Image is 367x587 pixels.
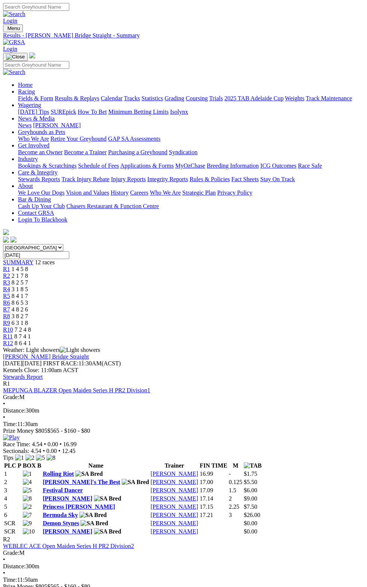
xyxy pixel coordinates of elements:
button: Toggle navigation [3,53,28,61]
td: 4 [4,495,22,502]
a: [PERSON_NAME] [151,487,198,493]
a: Festival Dancer [43,487,83,493]
span: 8 7 4 1 [14,333,31,340]
img: 7 [23,512,32,518]
span: Sectionals: [3,448,29,454]
span: Race Time: [3,441,30,447]
span: R2 [3,536,10,542]
span: Grade: [3,550,19,556]
div: 300m [3,563,364,570]
span: 8 6 5 3 [12,299,28,306]
th: Name [42,462,149,469]
a: Rolling Riot [43,471,74,477]
span: • [60,441,62,447]
td: 17.15 [199,503,228,511]
div: News & Media [18,122,364,129]
a: Vision and Values [66,189,109,196]
span: 0.00 [46,448,57,454]
img: SA Bred [75,471,103,477]
span: 4 8 2 6 [12,306,28,313]
a: R5 [3,293,10,299]
td: SCR [4,520,22,527]
div: About [18,189,364,196]
span: SUMMARY [3,259,33,265]
td: 17.21 [199,511,228,519]
a: Care & Integrity [18,169,58,176]
a: [PERSON_NAME] [151,479,198,485]
a: Login To Blackbook [18,216,67,223]
span: P [18,462,21,469]
img: SA Bred [79,512,107,518]
a: Chasers Restaurant & Function Centre [66,203,159,209]
a: [PERSON_NAME] Bridge Straight [3,353,89,360]
a: Tracks [124,95,140,101]
div: Results - [PERSON_NAME] Bridge Straight - Summary [3,32,364,39]
span: $7.50 [244,504,257,510]
td: 2 [4,478,22,486]
a: Coursing [186,95,208,101]
span: R10 [3,326,13,333]
a: Schedule of Fees [78,162,119,169]
img: logo-grsa-white.png [29,52,35,58]
a: R4 [3,286,10,292]
div: Care & Integrity [18,176,364,183]
div: 300m [3,407,364,414]
span: 11:30AM(ACST) [43,360,121,367]
img: 5 [23,487,32,494]
div: M [3,550,364,556]
a: [PERSON_NAME] [43,528,92,535]
a: R1 [3,266,10,272]
text: 3 [229,512,232,518]
a: Race Safe [298,162,322,169]
img: TAB [244,462,262,469]
a: Stay On Track [260,176,295,182]
td: 17.14 [199,495,228,502]
img: SA Bred [94,528,121,535]
span: Distance: [3,407,25,414]
img: 1 [23,471,32,477]
span: R1 [3,380,10,387]
span: • [3,401,5,407]
a: Princess [PERSON_NAME] [43,504,115,510]
div: 11:50am [3,577,364,583]
text: 2 [229,495,232,502]
a: Retire Your Greyhound [51,136,107,142]
img: 10 [23,528,35,535]
a: [PERSON_NAME] [43,495,92,502]
span: [DATE] [3,360,22,367]
span: BOX [23,462,36,469]
span: 1 4 5 8 [12,266,28,272]
span: $0.00 [244,528,257,535]
span: 12 races [35,259,55,265]
img: Light showers [60,347,100,353]
span: 16.99 [63,441,77,447]
a: Breeding Information [207,162,259,169]
a: R11 [3,333,13,340]
img: 8 [23,495,32,502]
a: Track Injury Rebate [61,176,109,182]
img: 8 [46,454,55,461]
a: Privacy Policy [217,189,252,196]
th: FIN TIME [199,462,228,469]
img: SA Bred [81,520,108,527]
img: 2 [25,454,34,461]
a: [PERSON_NAME]'s The Best [43,479,120,485]
div: Bar & Dining [18,203,364,210]
span: R8 [3,313,10,319]
a: About [18,183,33,189]
span: R12 [3,340,13,346]
div: Get Involved [18,149,364,156]
a: Who We Are [150,189,181,196]
span: PLC [4,462,16,469]
a: [PERSON_NAME] [151,512,198,518]
input: Search [3,3,69,11]
div: 11:30am [3,421,364,428]
span: 2 1 7 8 [12,273,28,279]
a: Stewards Reports [18,176,60,182]
span: 8 4 1 7 [12,293,28,299]
a: News [18,122,31,128]
span: 8 2 5 7 [12,279,28,286]
span: Menu [7,25,20,31]
a: Bar & Dining [18,196,51,203]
